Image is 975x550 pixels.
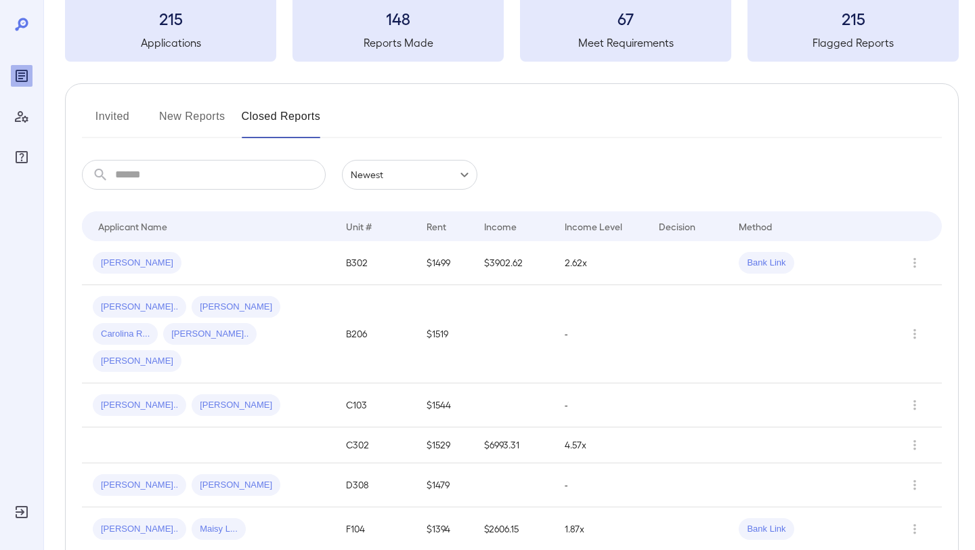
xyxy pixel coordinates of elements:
button: Row Actions [904,252,926,274]
td: $1519 [416,285,473,383]
button: Invited [82,106,143,138]
td: - [554,285,648,383]
td: D308 [335,463,416,507]
div: Manage Users [11,106,32,127]
span: Carolina R... [93,328,158,341]
button: Row Actions [904,474,926,496]
span: [PERSON_NAME].. [93,399,186,412]
h3: 215 [65,7,276,29]
h5: Reports Made [292,35,504,51]
div: Reports [11,65,32,87]
div: Income [484,218,517,234]
div: Rent [427,218,448,234]
div: FAQ [11,146,32,168]
h5: Applications [65,35,276,51]
div: Applicant Name [98,218,167,234]
td: C103 [335,383,416,427]
h5: Flagged Reports [747,35,959,51]
td: $1544 [416,383,473,427]
h3: 215 [747,7,959,29]
button: New Reports [159,106,225,138]
td: $1479 [416,463,473,507]
span: [PERSON_NAME] [93,257,181,270]
div: Decision [659,218,695,234]
td: B302 [335,241,416,285]
button: Row Actions [904,518,926,540]
div: Method [739,218,772,234]
div: Newest [342,160,477,190]
td: $6993.31 [473,427,554,463]
h3: 67 [520,7,731,29]
span: [PERSON_NAME].. [93,301,186,314]
span: [PERSON_NAME] [192,399,280,412]
td: 2.62x [554,241,648,285]
td: $1529 [416,427,473,463]
h5: Meet Requirements [520,35,731,51]
td: B206 [335,285,416,383]
td: 4.57x [554,427,648,463]
td: C302 [335,427,416,463]
button: Closed Reports [242,106,321,138]
span: Bank Link [739,257,794,270]
div: Log Out [11,501,32,523]
div: Income Level [565,218,622,234]
span: [PERSON_NAME] [192,301,280,314]
span: [PERSON_NAME].. [93,479,186,492]
h3: 148 [292,7,504,29]
span: Maisy L... [192,523,246,536]
span: Bank Link [739,523,794,536]
td: $1499 [416,241,473,285]
button: Row Actions [904,434,926,456]
span: [PERSON_NAME] [192,479,280,492]
span: [PERSON_NAME].. [93,523,186,536]
span: [PERSON_NAME].. [163,328,257,341]
button: Row Actions [904,323,926,345]
td: $3902.62 [473,241,554,285]
td: - [554,383,648,427]
span: [PERSON_NAME] [93,355,181,368]
div: Unit # [346,218,372,234]
td: - [554,463,648,507]
button: Row Actions [904,394,926,416]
